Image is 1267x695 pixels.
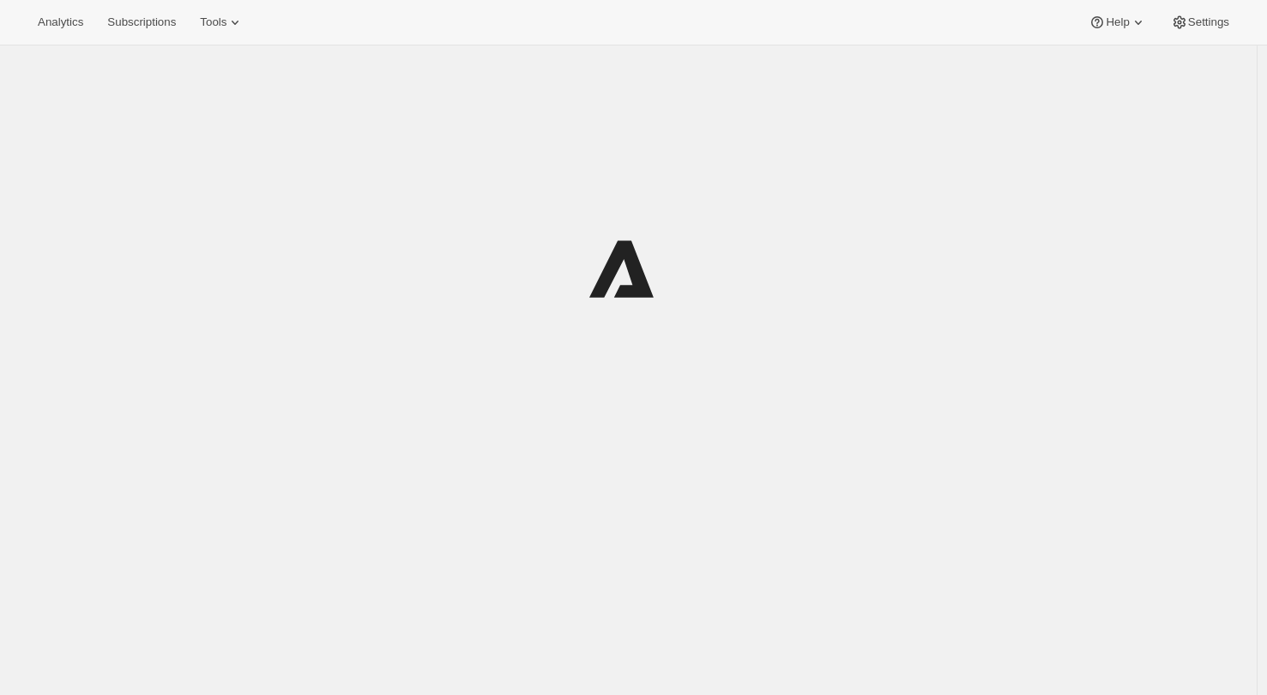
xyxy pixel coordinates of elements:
[1161,10,1240,34] button: Settings
[107,15,176,29] span: Subscriptions
[97,10,186,34] button: Subscriptions
[200,15,226,29] span: Tools
[1188,15,1229,29] span: Settings
[38,15,83,29] span: Analytics
[190,10,254,34] button: Tools
[1078,10,1156,34] button: Help
[27,10,94,34] button: Analytics
[1106,15,1129,29] span: Help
